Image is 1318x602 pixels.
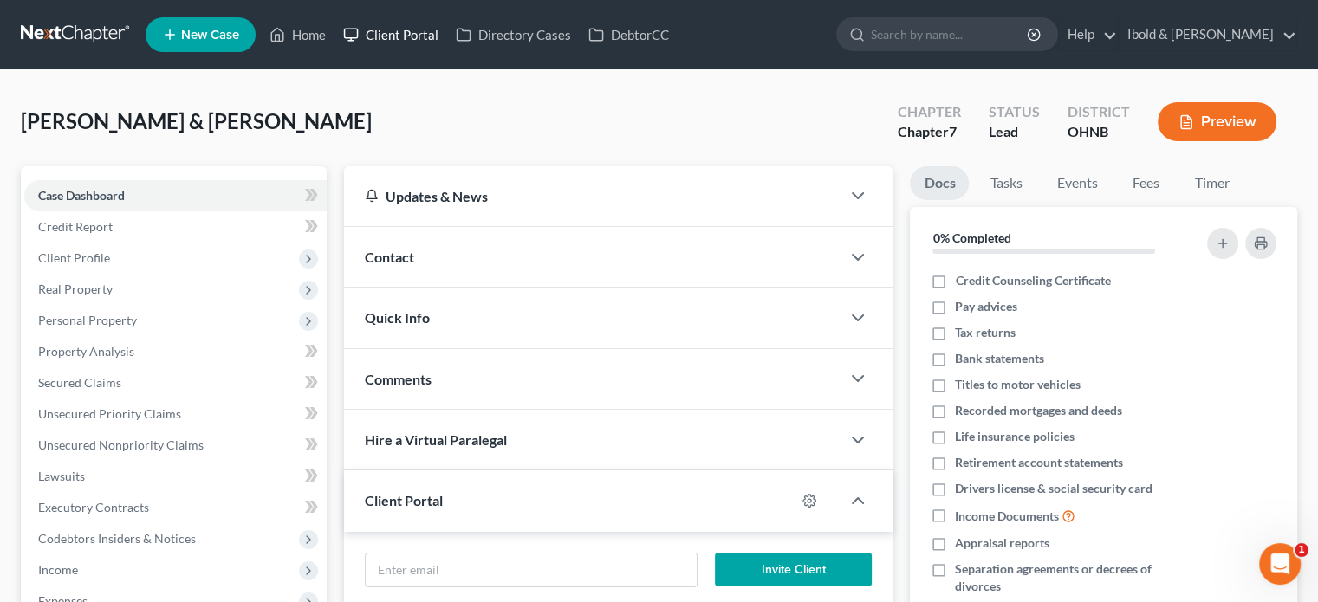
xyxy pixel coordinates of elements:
[365,492,443,508] span: Client Portal
[38,437,204,452] span: Unsecured Nonpriority Claims
[38,500,149,515] span: Executory Contracts
[955,534,1049,552] span: Appraisal reports
[38,344,134,359] span: Property Analysis
[955,402,1122,419] span: Recorded mortgages and deeds
[1042,166,1111,200] a: Events
[38,313,137,327] span: Personal Property
[1158,102,1276,141] button: Preview
[976,166,1036,200] a: Tasks
[334,19,447,50] a: Client Portal
[898,102,961,122] div: Chapter
[955,560,1185,595] span: Separation agreements or decrees of divorces
[989,122,1040,142] div: Lead
[365,371,432,387] span: Comments
[715,553,873,587] button: Invite Client
[365,431,507,448] span: Hire a Virtual Paralegal
[38,250,110,265] span: Client Profile
[955,454,1123,471] span: Retirement account statements
[24,398,327,430] a: Unsecured Priority Claims
[1259,543,1301,585] iframe: Intercom live chat
[932,230,1010,245] strong: 0% Completed
[38,375,121,390] span: Secured Claims
[955,298,1017,315] span: Pay advices
[38,282,113,296] span: Real Property
[447,19,580,50] a: Directory Cases
[1059,19,1117,50] a: Help
[365,309,430,326] span: Quick Info
[261,19,334,50] a: Home
[366,553,696,586] input: Enter email
[38,469,85,483] span: Lawsuits
[955,324,1016,341] span: Tax returns
[1068,122,1130,142] div: OHNB
[24,430,327,461] a: Unsecured Nonpriority Claims
[898,122,961,142] div: Chapter
[38,188,125,203] span: Case Dashboard
[1118,166,1173,200] a: Fees
[955,428,1075,445] span: Life insurance policies
[365,187,820,205] div: Updates & News
[955,272,1110,289] span: Credit Counseling Certificate
[24,180,327,211] a: Case Dashboard
[1119,19,1296,50] a: Ibold & [PERSON_NAME]
[21,108,372,133] span: [PERSON_NAME] & [PERSON_NAME]
[1180,166,1243,200] a: Timer
[910,166,969,200] a: Docs
[38,406,181,421] span: Unsecured Priority Claims
[989,102,1040,122] div: Status
[24,336,327,367] a: Property Analysis
[949,123,957,139] span: 7
[955,376,1081,393] span: Titles to motor vehicles
[1295,543,1308,557] span: 1
[38,219,113,234] span: Credit Report
[1068,102,1130,122] div: District
[24,211,327,243] a: Credit Report
[955,350,1044,367] span: Bank statements
[38,562,78,577] span: Income
[580,19,678,50] a: DebtorCC
[955,480,1152,497] span: Drivers license & social security card
[24,492,327,523] a: Executory Contracts
[871,18,1029,50] input: Search by name...
[365,249,414,265] span: Contact
[181,29,239,42] span: New Case
[955,508,1059,525] span: Income Documents
[24,461,327,492] a: Lawsuits
[24,367,327,398] a: Secured Claims
[38,531,196,546] span: Codebtors Insiders & Notices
